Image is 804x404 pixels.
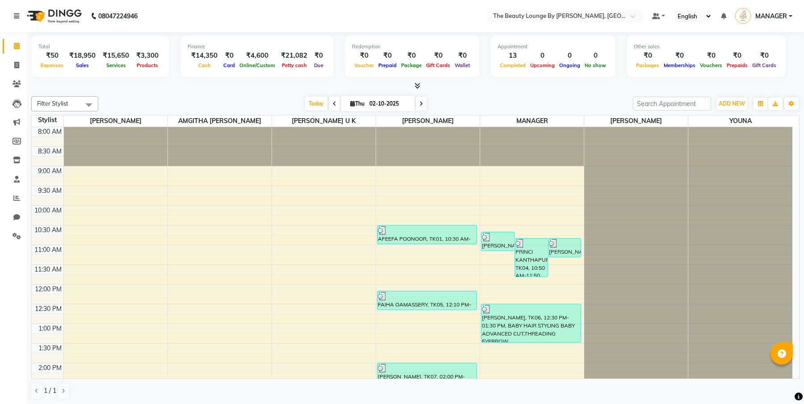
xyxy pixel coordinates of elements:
[221,62,237,68] span: Card
[724,51,750,61] div: ₹0
[168,115,272,127] span: AMGITHA [PERSON_NAME]
[277,51,311,61] div: ₹21,082
[662,51,698,61] div: ₹0
[221,51,237,61] div: ₹0
[312,62,326,68] span: Due
[305,97,327,111] span: Today
[480,115,584,127] span: MANAGER
[528,62,557,68] span: Upcoming
[33,304,63,314] div: 12:30 PM
[735,8,751,24] img: MANAGER
[716,98,747,110] button: ADD NEW
[582,51,608,61] div: 0
[634,43,779,51] div: Other sales
[36,147,63,156] div: 8:30 AM
[498,62,528,68] span: Completed
[33,245,63,255] div: 11:00 AM
[36,186,63,196] div: 9:30 AM
[37,100,68,107] span: Filter Stylist
[634,62,662,68] span: Packages
[38,62,66,68] span: Expenses
[352,51,376,61] div: ₹0
[452,51,472,61] div: ₹0
[33,285,63,294] div: 12:00 PM
[750,51,779,61] div: ₹0
[698,62,724,68] span: Vouchers
[37,324,63,333] div: 1:00 PM
[633,97,711,111] input: Search Appointment
[133,51,162,61] div: ₹3,300
[376,115,480,127] span: [PERSON_NAME]
[724,62,750,68] span: Prepaids
[38,51,66,61] div: ₹50
[399,62,424,68] span: Package
[452,62,472,68] span: Wallet
[188,43,327,51] div: Finance
[272,115,376,127] span: [PERSON_NAME] U K
[33,265,63,274] div: 11:30 AM
[32,115,63,125] div: Stylist
[352,62,376,68] span: Voucher
[311,51,327,61] div: ₹0
[698,51,724,61] div: ₹0
[99,51,133,61] div: ₹15,650
[750,62,779,68] span: Gift Cards
[634,51,662,61] div: ₹0
[188,51,221,61] div: ₹14,350
[482,232,514,251] div: [PERSON_NAME], TK02, 10:40 AM-11:10 AM, THREADING EYEBROW
[196,62,213,68] span: Cash
[348,100,367,107] span: Thu
[688,115,792,127] span: YOUNA
[38,43,162,51] div: Total
[134,62,160,68] span: Products
[549,238,581,257] div: [PERSON_NAME] KOLIKAL, TK03, 10:50 AM-11:20 AM, THREADING EYEBROW
[44,386,56,395] span: 1 / 1
[104,62,128,68] span: Services
[582,62,608,68] span: No show
[37,344,63,353] div: 1:30 PM
[74,62,91,68] span: Sales
[377,363,477,382] div: [PERSON_NAME], TK07, 02:00 PM-02:30 PM, BABY HAIR STYLING BABY WASH
[23,4,84,29] img: logo
[515,238,548,276] div: PRINCI KANTHAPURAM, TK04, 10:50 AM-11:50 AM, THREADING EYEBROW,HAIR STYLING TRIMMING
[377,291,477,310] div: FAIHA OAMASSERY, TK05, 12:10 PM-12:40 PM, HAIR STYLING HAIR WASH STANDARD
[755,12,787,21] span: MANAGER
[399,51,424,61] div: ₹0
[98,4,138,29] b: 08047224946
[376,51,399,61] div: ₹0
[237,51,277,61] div: ₹4,600
[766,368,795,395] iframe: chat widget
[367,97,411,111] input: 2025-10-02
[376,62,399,68] span: Prepaid
[528,51,557,61] div: 0
[280,62,309,68] span: Petty cash
[33,206,63,215] div: 10:00 AM
[662,62,698,68] span: Memberships
[557,51,582,61] div: 0
[352,43,472,51] div: Redemption
[424,62,452,68] span: Gift Cards
[237,62,277,68] span: Online/Custom
[498,51,528,61] div: 13
[64,115,167,127] span: [PERSON_NAME]
[66,51,99,61] div: ₹18,950
[498,43,608,51] div: Appointment
[719,100,745,107] span: ADD NEW
[584,115,688,127] span: [PERSON_NAME]
[37,363,63,373] div: 2:00 PM
[557,62,582,68] span: Ongoing
[36,127,63,136] div: 8:00 AM
[482,304,581,342] div: [PERSON_NAME], TK06, 12:30 PM-01:30 PM, BABY HAIR STYLING BABY ADVANCED CUT,THREADING EYEBROW
[377,225,477,244] div: AFEEFA POONOOR, TK01, 10:30 AM-11:00 AM, HAIR SPA TREATMENT HAIR SPA TREATMENT
[36,166,63,176] div: 9:00 AM
[424,51,452,61] div: ₹0
[33,225,63,235] div: 10:30 AM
